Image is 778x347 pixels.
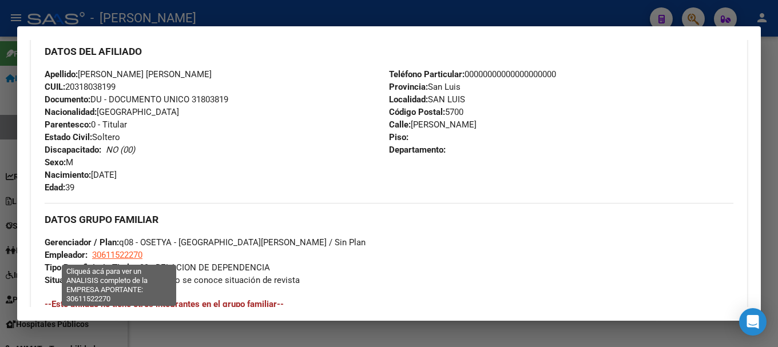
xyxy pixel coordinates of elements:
h3: DATOS DEL AFILIADO [45,45,733,58]
h3: DATOS GRUPO FAMILIAR [45,213,733,226]
span: San Luis [389,82,461,92]
span: 39 [45,182,74,193]
span: [PERSON_NAME] [389,119,477,130]
span: [PERSON_NAME] [PERSON_NAME] [45,69,212,79]
strong: Provincia: [389,82,428,92]
strong: Apellido: [45,69,78,79]
strong: Parentesco: [45,119,91,130]
span: M [45,157,73,167]
span: 00000000000000000000 [389,69,556,79]
strong: Calle: [389,119,411,130]
strong: Código Postal: [389,107,445,117]
strong: Localidad: [389,94,428,105]
span: 30611522270 [92,250,142,260]
strong: Estado Civil: [45,132,92,142]
strong: Edad: [45,182,65,193]
strong: Tipo Beneficiario Titular: [45,262,140,273]
strong: Situacion de Revista Titular: [45,275,153,285]
span: 0 - Titular [45,119,127,130]
span: Soltero [45,132,120,142]
strong: Piso: [389,132,408,142]
strong: Discapacitado: [45,145,101,155]
span: q08 - OSETYA - [GEOGRAPHIC_DATA][PERSON_NAME] / Sin Plan [45,237,366,248]
span: 5700 [389,107,463,117]
i: NO (00) [106,145,135,155]
strong: Departamento: [389,145,446,155]
strong: Gerenciador / Plan: [45,237,119,248]
strong: Documento: [45,94,90,105]
strong: CUIL: [45,82,65,92]
h4: --Este afiliado no tiene otros integrantes en el grupo familiar-- [45,298,733,310]
span: DU - DOCUMENTO UNICO 31803819 [45,94,228,105]
strong: Nacimiento: [45,170,91,180]
strong: Teléfono Particular: [389,69,465,79]
div: Open Intercom Messenger [739,308,767,336]
span: 00 - RELACION DE DEPENDENCIA [45,262,270,273]
span: 20318038199 [45,82,116,92]
span: [GEOGRAPHIC_DATA] [45,107,179,117]
span: 99 - No se conoce situación de revista [45,275,300,285]
strong: Sexo: [45,157,66,167]
strong: Empleador: [45,250,88,260]
span: [DATE] [45,170,117,180]
strong: Nacionalidad: [45,107,97,117]
span: SAN LUIS [389,94,465,105]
